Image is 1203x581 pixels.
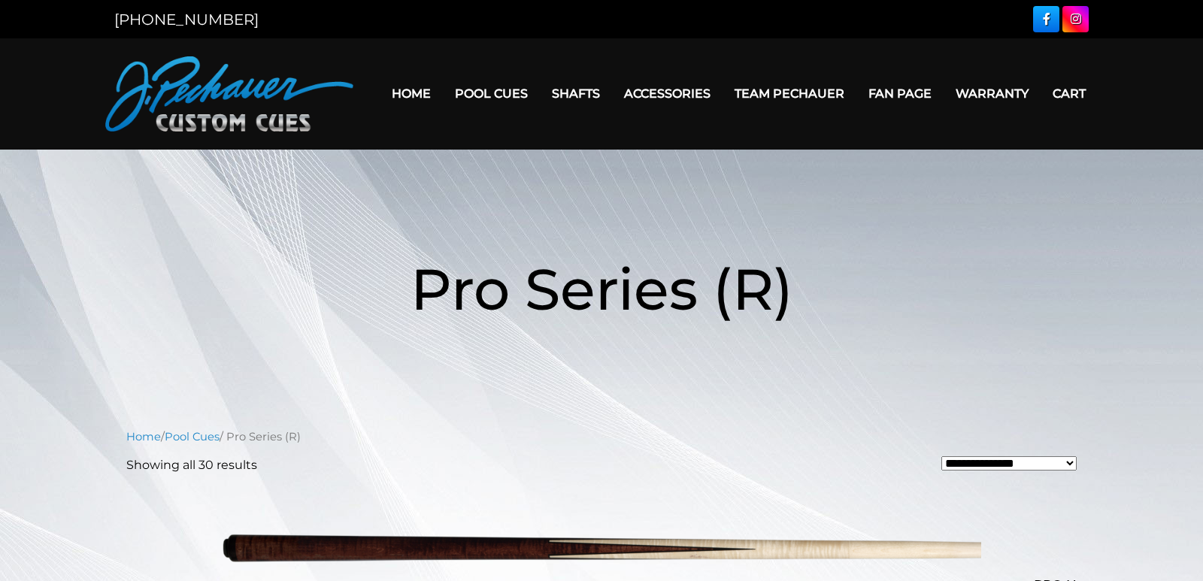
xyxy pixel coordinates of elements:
span: Pro Series (R) [411,254,793,324]
a: Pool Cues [165,430,220,443]
a: [PHONE_NUMBER] [114,11,259,29]
a: Accessories [612,74,723,113]
p: Showing all 30 results [126,456,257,474]
a: Warranty [944,74,1041,113]
a: Team Pechauer [723,74,856,113]
select: Shop order [941,456,1077,471]
a: Home [126,430,161,443]
a: Shafts [540,74,612,113]
a: Home [380,74,443,113]
a: Fan Page [856,74,944,113]
a: Cart [1041,74,1098,113]
img: Pechauer Custom Cues [105,56,353,132]
nav: Breadcrumb [126,428,1077,445]
a: Pool Cues [443,74,540,113]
